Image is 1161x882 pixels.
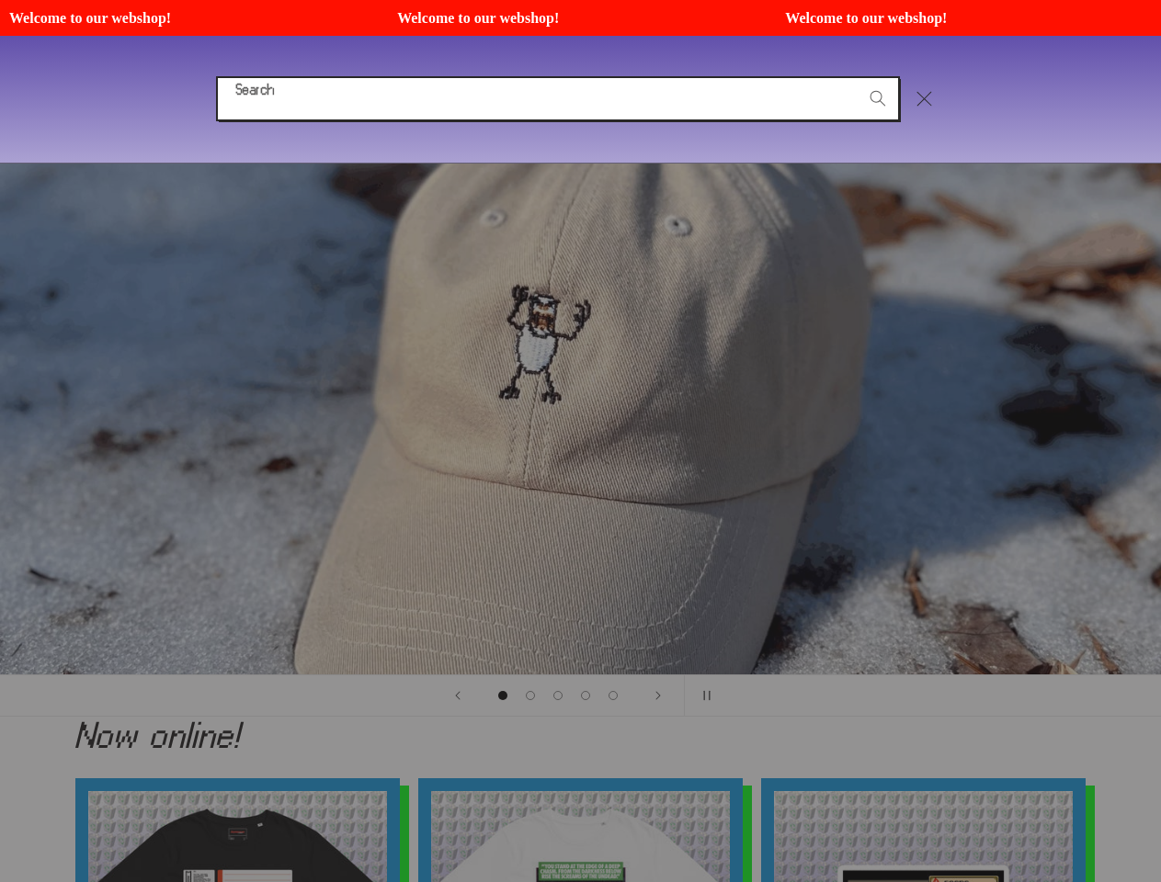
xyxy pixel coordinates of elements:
button: Search [858,78,898,119]
span: Welcome to our webshop! [785,9,1149,27]
button: Close [904,78,944,119]
span: Welcome to our webshop! [396,9,760,27]
input: Search [218,78,898,119]
span: Welcome to our webshop! [8,9,372,27]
